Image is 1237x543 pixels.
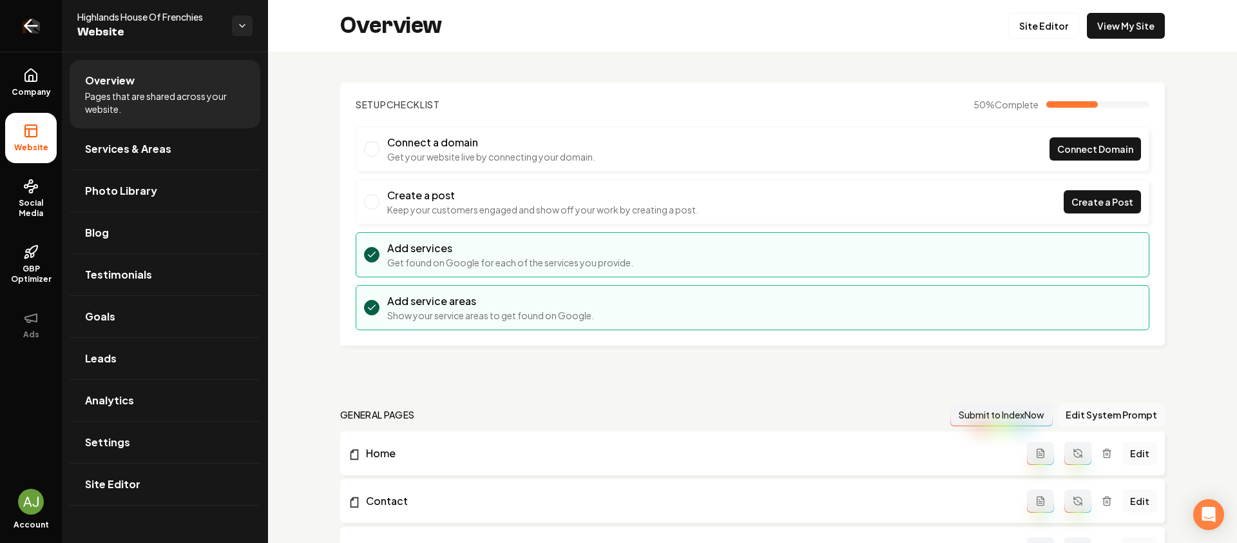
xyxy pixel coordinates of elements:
a: Testimonials [70,254,260,295]
button: Submit to IndexNow [950,403,1053,426]
h3: Add service areas [387,293,594,309]
span: Blog [85,225,109,241]
h3: Create a post [387,188,698,203]
img: AJ Nimeh [18,489,44,515]
a: Social Media [5,168,57,229]
span: Connect Domain [1057,143,1133,156]
span: Site Editor [85,477,140,492]
a: Settings [70,422,260,463]
button: Add admin page prompt [1027,442,1054,465]
span: Ads [18,330,44,340]
h2: general pages [340,408,415,421]
span: Highlands House Of Frenchies [77,10,222,23]
span: Photo Library [85,183,157,199]
span: Create a Post [1071,195,1133,209]
a: Leads [70,338,260,379]
a: Company [5,57,57,108]
p: Show your service areas to get found on Google. [387,309,594,322]
span: Settings [85,435,130,450]
a: Services & Areas [70,128,260,170]
span: Social Media [5,198,57,219]
span: 50 % [973,98,1039,111]
a: Blog [70,212,260,253]
p: Keep your customers engaged and show off your work by creating a post. [387,203,698,216]
span: Leads [85,351,117,366]
span: Pages that are shared across your website. [85,90,245,115]
span: Company [6,87,56,97]
span: Account [14,520,49,530]
h2: Overview [340,13,442,39]
a: Create a Post [1064,190,1141,213]
span: Setup [356,99,387,110]
a: Site Editor [1008,13,1079,39]
p: Get your website live by connecting your domain. [387,150,595,163]
a: GBP Optimizer [5,234,57,295]
a: Edit [1122,489,1157,513]
a: Goals [70,296,260,337]
a: Analytics [70,380,260,421]
a: Home [348,446,1027,461]
a: Contact [348,493,1027,509]
a: View My Site [1087,13,1165,39]
button: Ads [5,300,57,350]
p: Get found on Google for each of the services you provide. [387,256,633,269]
h2: Checklist [356,98,440,111]
span: Services & Areas [85,141,171,157]
a: Edit [1122,442,1157,465]
span: Testimonials [85,267,152,282]
span: Analytics [85,393,134,408]
a: Site Editor [70,464,260,505]
span: Website [9,143,53,153]
button: Open user button [18,489,44,515]
div: Open Intercom Messenger [1193,499,1224,530]
button: Add admin page prompt [1027,489,1054,513]
span: GBP Optimizer [5,264,57,284]
h3: Add services [387,241,633,256]
span: Complete [995,99,1039,110]
a: Photo Library [70,170,260,212]
button: Edit System Prompt [1058,403,1165,426]
h3: Connect a domain [387,135,595,150]
span: Goals [85,309,115,324]
span: Overview [85,73,135,88]
a: Connect Domain [1050,137,1141,161]
span: Website [77,23,222,41]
